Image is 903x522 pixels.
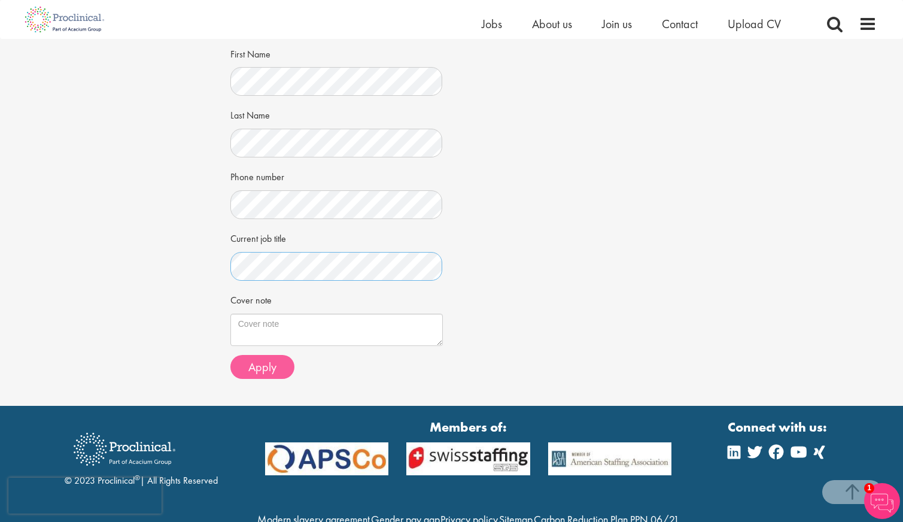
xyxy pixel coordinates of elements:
a: Contact [662,16,698,32]
img: Proclinical Recruitment [65,424,184,474]
label: Phone number [230,166,284,184]
label: Last Name [230,105,270,123]
strong: Connect with us: [728,418,829,436]
div: © 2023 Proclinical | All Rights Reserved [65,424,218,488]
span: Apply [248,359,276,375]
a: Join us [602,16,632,32]
label: First Name [230,44,270,62]
span: 1 [864,483,874,493]
button: Apply [230,355,294,379]
a: Upload CV [728,16,781,32]
sup: ® [135,473,140,482]
label: Cover note [230,290,272,308]
img: Chatbot [864,483,900,519]
img: APSCo [256,442,398,475]
img: APSCo [397,442,539,475]
img: APSCo [539,442,681,475]
a: About us [532,16,572,32]
a: Jobs [482,16,502,32]
strong: Members of: [265,418,672,436]
iframe: reCAPTCHA [8,478,162,514]
label: Current job title [230,228,286,246]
